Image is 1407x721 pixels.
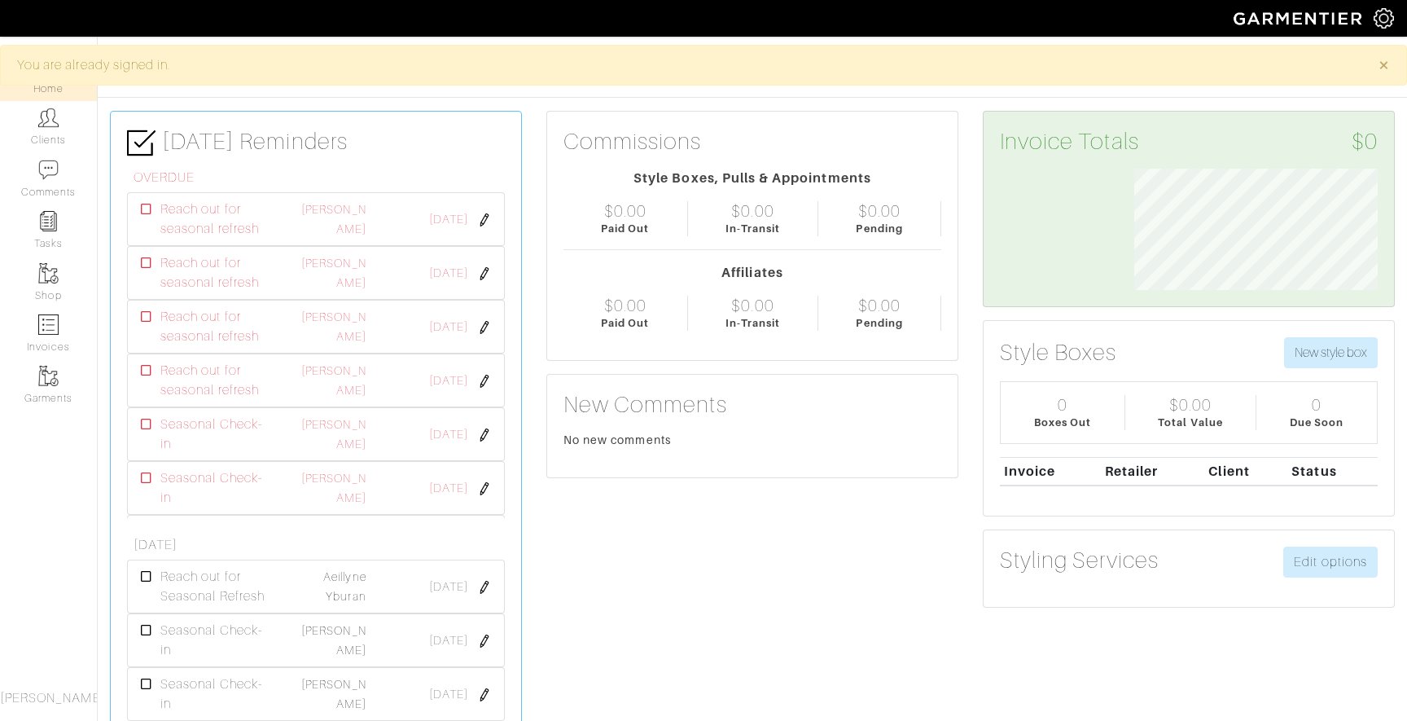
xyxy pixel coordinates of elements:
[604,201,647,221] div: $0.00
[478,482,491,495] img: pen-cf24a1663064a2ec1b9c1bd2387e9de7a2fa800b781884d57f21acf72779bad2.png
[134,538,505,553] h6: [DATE]
[301,472,366,504] a: [PERSON_NAME]
[856,221,902,236] div: Pending
[478,581,491,594] img: pen-cf24a1663064a2ec1b9c1bd2387e9de7a2fa800b781884d57f21acf72779bad2.png
[478,267,491,280] img: pen-cf24a1663064a2ec1b9c1bd2387e9de7a2fa800b781884d57f21acf72779bad2.png
[1000,128,1378,156] h3: Invoice Totals
[478,688,491,701] img: pen-cf24a1663064a2ec1b9c1bd2387e9de7a2fa800b781884d57f21acf72779bad2.png
[478,321,491,334] img: pen-cf24a1663064a2ec1b9c1bd2387e9de7a2fa800b781884d57f21acf72779bad2.png
[429,211,468,229] span: [DATE]
[725,315,781,331] div: In-Transit
[301,257,366,289] a: [PERSON_NAME]
[478,429,491,442] img: pen-cf24a1663064a2ec1b9c1bd2387e9de7a2fa800b781884d57f21acf72779bad2.png
[604,296,647,315] div: $0.00
[17,55,1354,75] div: You are already signed in.
[1352,128,1378,156] span: $0
[127,128,505,157] h3: [DATE] Reminders
[301,678,366,710] a: [PERSON_NAME]
[478,635,491,648] img: pen-cf24a1663064a2ec1b9c1bd2387e9de7a2fa800b781884d57f21acf72779bad2.png
[1205,457,1288,486] th: Client
[1284,337,1378,368] button: New style box
[601,315,649,331] div: Paid Out
[38,160,59,180] img: comment-icon-a0a6a9ef722e966f86d9cbdc48e553b5cf19dbc54f86b18d962a5391bc8f6eb6.png
[160,307,273,346] span: Reach out for seasonal refresh
[38,366,59,386] img: garments-icon-b7da505a4dc4fd61783c78ac3ca0ef83fa9d6f193b1c9dc38574b1d14d53ca28.png
[858,201,901,221] div: $0.00
[160,621,273,660] span: Seasonal Check-in
[1158,415,1223,430] div: Total Value
[1378,54,1390,76] span: ×
[563,169,941,188] div: Style Boxes, Pulls & Appointments
[563,432,941,448] div: No new comments
[1058,395,1067,415] div: 0
[160,361,273,400] span: Reach out for seasonal refresh
[301,364,366,397] a: [PERSON_NAME]
[1288,457,1378,486] th: Status
[601,221,649,236] div: Paid Out
[38,314,59,335] img: orders-icon-0abe47150d42831381b5fb84f609e132dff9fe21cb692f30cb5eec754e2cba89.png
[323,570,366,603] a: Aeillyne Yburan
[1000,457,1101,486] th: Invoice
[429,265,468,283] span: [DATE]
[38,211,59,231] img: reminder-icon-8004d30b9f0a5d33ae49ab947aed9ed385cf756f9e5892f1edd6e32f2345188e.png
[160,675,273,714] span: Seasonal Check-in
[563,263,941,283] div: Affiliates
[429,578,468,596] span: [DATE]
[429,372,468,390] span: [DATE]
[429,480,468,498] span: [DATE]
[301,418,366,451] a: [PERSON_NAME]
[858,296,901,315] div: $0.00
[478,213,491,226] img: pen-cf24a1663064a2ec1b9c1bd2387e9de7a2fa800b781884d57f21acf72779bad2.png
[731,296,774,315] div: $0.00
[160,200,273,239] span: Reach out for seasonal refresh
[160,415,273,454] span: Seasonal Check-in
[1283,547,1378,578] a: Edit options
[160,253,273,292] span: Reach out for seasonal refresh
[1312,395,1322,415] div: 0
[1169,395,1212,415] div: $0.00
[563,128,702,156] h3: Commissions
[1000,547,1159,574] h3: Styling Services
[856,315,902,331] div: Pending
[301,203,366,235] a: [PERSON_NAME]
[429,319,468,336] span: [DATE]
[731,201,774,221] div: $0.00
[1225,4,1374,33] img: garmentier-logo-header-white-b43fb05a5012e4ada735d5af1a66efaba907eab6374d6393d1fbf88cb4ef424d.png
[301,310,366,343] a: [PERSON_NAME]
[127,129,156,157] img: check-box-icon-36a4915ff3ba2bd8f6e4f29bc755bb66becd62c870f447fc0dd1365fcfddab58.png
[1101,457,1205,486] th: Retailer
[301,624,366,657] a: [PERSON_NAME]
[1374,8,1394,29] img: gear-icon-white-bd11855cb880d31180b6d7d6211b90ccbf57a29d726f0c71d8c61bd08dd39cc2.png
[1034,415,1091,430] div: Boxes Out
[160,567,273,606] span: Reach out for Seasonal Refresh
[38,263,59,284] img: garments-icon-b7da505a4dc4fd61783c78ac3ca0ef83fa9d6f193b1c9dc38574b1d14d53ca28.png
[160,468,273,508] span: Seasonal Check-in
[478,375,491,388] img: pen-cf24a1663064a2ec1b9c1bd2387e9de7a2fa800b781884d57f21acf72779bad2.png
[429,632,468,650] span: [DATE]
[134,170,505,186] h6: OVERDUE
[1290,415,1343,430] div: Due Soon
[429,426,468,444] span: [DATE]
[1000,339,1117,367] h3: Style Boxes
[429,686,468,704] span: [DATE]
[563,391,941,419] h3: New Comments
[38,108,59,128] img: clients-icon-6bae9207a08558b7cb47a8932f037763ab4055f8c8b6bfacd5dc20c3e0201464.png
[725,221,781,236] div: In-Transit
